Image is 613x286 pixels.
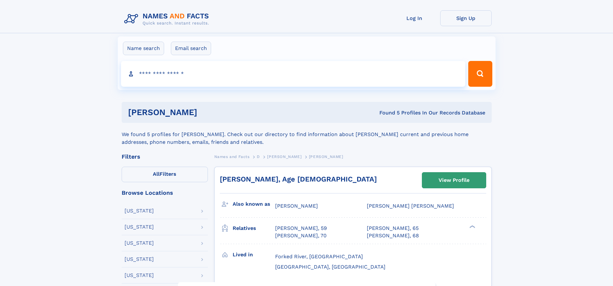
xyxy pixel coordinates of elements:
[275,264,385,270] span: [GEOGRAPHIC_DATA], [GEOGRAPHIC_DATA]
[367,232,419,239] a: [PERSON_NAME], 68
[275,232,327,239] a: [PERSON_NAME], 70
[422,173,486,188] a: View Profile
[125,241,154,246] div: [US_STATE]
[267,154,302,159] span: [PERSON_NAME]
[122,190,208,196] div: Browse Locations
[288,109,485,116] div: Found 5 Profiles In Our Records Database
[122,154,208,160] div: Filters
[125,224,154,230] div: [US_STATE]
[440,10,492,26] a: Sign Up
[233,199,275,210] h3: Also known as
[233,223,275,234] h3: Relatives
[125,257,154,262] div: [US_STATE]
[275,253,363,260] span: Forked River, [GEOGRAPHIC_DATA]
[389,10,440,26] a: Log In
[153,171,160,177] span: All
[468,225,476,229] div: ❯
[267,153,302,161] a: [PERSON_NAME]
[275,203,318,209] span: [PERSON_NAME]
[257,153,260,161] a: D
[367,203,454,209] span: [PERSON_NAME] [PERSON_NAME]
[121,61,466,87] input: search input
[214,153,250,161] a: Names and Facts
[257,154,260,159] span: D
[220,175,377,183] a: [PERSON_NAME], Age [DEMOGRAPHIC_DATA]
[309,154,343,159] span: [PERSON_NAME]
[171,42,211,55] label: Email search
[367,225,419,232] a: [PERSON_NAME], 65
[122,10,214,28] img: Logo Names and Facts
[123,42,164,55] label: Name search
[233,249,275,260] h3: Lived in
[122,167,208,182] label: Filters
[125,208,154,213] div: [US_STATE]
[275,225,327,232] a: [PERSON_NAME], 59
[128,108,288,116] h1: [PERSON_NAME]
[468,61,492,87] button: Search Button
[122,123,492,146] div: We found 5 profiles for [PERSON_NAME]. Check out our directory to find information about [PERSON_...
[125,273,154,278] div: [US_STATE]
[439,173,469,188] div: View Profile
